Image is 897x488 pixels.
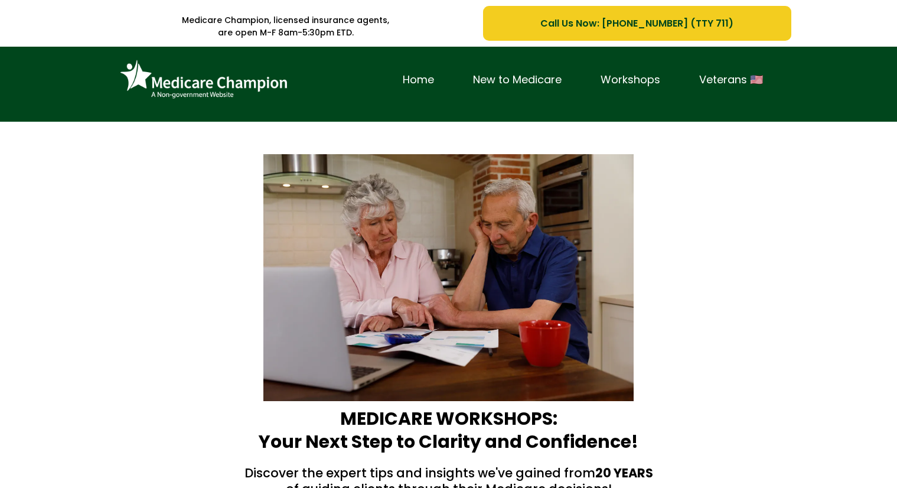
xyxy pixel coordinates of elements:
a: Workshops [581,71,680,89]
span: Call Us Now: [PHONE_NUMBER] (TTY 711) [540,16,733,31]
a: Home [383,71,454,89]
strong: 20 YEARS [595,464,653,482]
strong: MEDICARE WORKSHOPS: [340,406,557,431]
p: Discover the expert tips and insights we've gained from [106,465,791,481]
p: are open M-F 8am-5:30pm ETD. [106,27,466,39]
a: New to Medicare [454,71,581,89]
strong: Your Next Step to Clarity and Confidence! [259,429,638,454]
a: Veterans 🇺🇸 [680,71,782,89]
img: Brand Logo [115,56,292,104]
a: Call Us Now: 1-833-823-1990 (TTY 711) [483,6,791,41]
p: Medicare Champion, licensed insurance agents, [106,14,466,27]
